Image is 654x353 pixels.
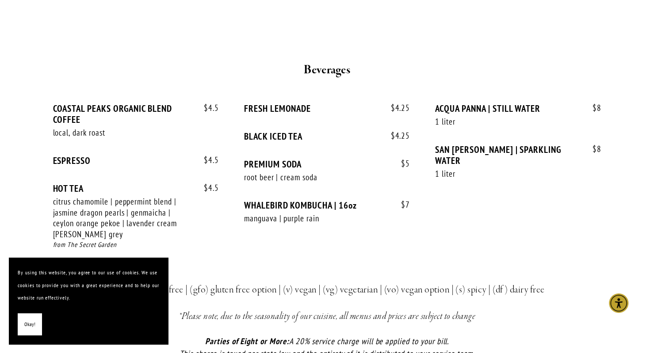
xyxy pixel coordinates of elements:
span: 7 [392,200,410,210]
button: Okay! [18,313,42,336]
span: 8 [584,103,601,113]
div: 1 liter [435,116,576,127]
span: $ [204,155,208,165]
section: Cookie banner [9,258,168,344]
div: from The Secret Garden [53,240,219,250]
span: 4.25 [382,103,410,113]
div: HOT TEA [53,183,219,194]
div: local, dark roast [53,127,194,138]
span: 4.5 [195,103,219,113]
div: 1 liter [435,168,576,179]
span: $ [401,158,405,169]
div: COASTAL PEAKS ORGANIC BLEND COFFEE [53,103,219,125]
div: SAN [PERSON_NAME] | SPARKLING WATER [435,144,601,166]
div: ESPRESSO [53,155,219,166]
span: 5 [392,159,410,169]
span: 8 [584,144,601,154]
span: $ [390,130,395,141]
em: Parties of Eight or More: [205,336,289,346]
span: 4.5 [195,183,219,193]
span: 4.5 [195,155,219,165]
span: $ [401,199,405,210]
div: root beer | cream soda [244,172,385,183]
div: citrus chamomile | peppermint blend | jasmine dragon pearls | genmaicha | ceylon orange pekoe | l... [53,196,194,240]
span: $ [204,182,208,193]
span: Okay! [24,318,35,331]
span: 4.25 [382,131,410,141]
div: BLACK ICED TEA [244,131,410,142]
span: $ [390,102,395,113]
div: WHALEBIRD KOMBUCHA | 16oz [244,200,410,211]
span: $ [593,102,597,113]
div: PREMIUM SODA [244,159,410,170]
h3: key: (gf) gluten free | (gfo) gluten free option | (v) vegan | (vg) vegetarian | (vo) vegan optio... [69,282,585,298]
em: *Please note, due to the seasonality of our cuisine, all menus and prices are subject to change [179,310,475,323]
div: ACQUA PANNA | STILL WATER [435,103,601,114]
h2: Beverages [69,61,585,80]
span: $ [593,144,597,154]
div: FRESH LEMONADE [244,103,410,114]
div: Accessibility Menu [609,293,628,313]
span: $ [204,102,208,113]
div: manguava | purple rain [244,213,385,224]
p: By using this website, you agree to our use of cookies. We use cookies to provide you with a grea... [18,266,159,304]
